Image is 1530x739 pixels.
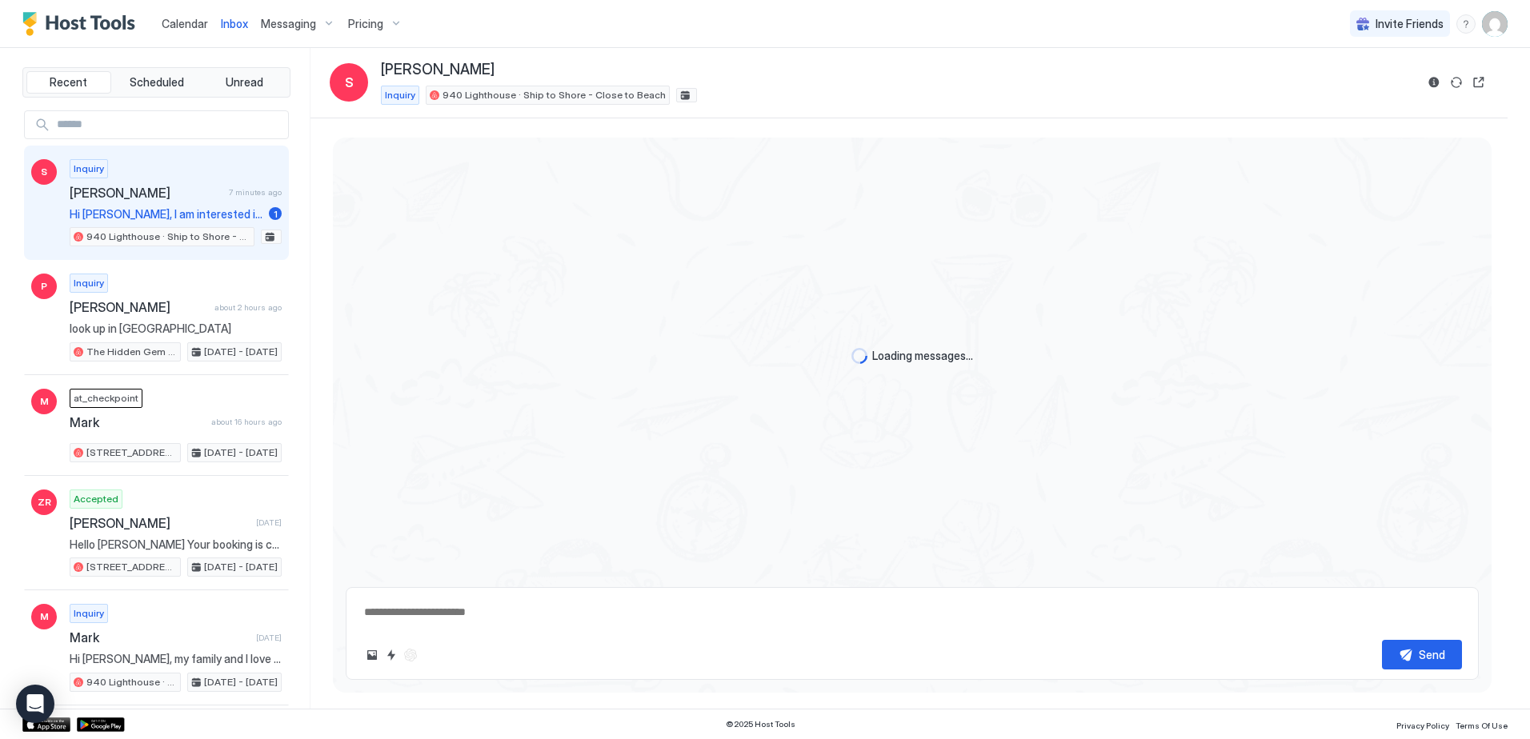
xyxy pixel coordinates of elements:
[86,345,177,359] span: The Hidden Gem @ [GEOGRAPHIC_DATA]
[1376,17,1444,31] span: Invite Friends
[204,345,278,359] span: [DATE] - [DATE]
[70,185,222,201] span: [PERSON_NAME]
[22,67,290,98] div: tab-group
[38,495,51,509] span: ZR
[41,279,47,294] span: P
[226,75,263,90] span: Unread
[86,230,250,244] span: 940 Lighthouse · Ship to Shore - Close to Beach
[70,299,208,315] span: [PERSON_NAME]
[726,719,795,729] span: © 2025 Host Tools
[1456,716,1508,733] a: Terms Of Use
[202,71,286,94] button: Unread
[50,111,288,138] input: Input Field
[1419,646,1445,663] div: Send
[40,609,49,624] span: M
[211,417,282,427] span: about 16 hours ago
[162,15,208,32] a: Calendar
[77,717,125,732] a: Google Play Store
[50,75,87,90] span: Recent
[256,633,282,643] span: [DATE]
[70,652,282,666] span: Hi [PERSON_NAME], my family and I love your place but it’s quite a bit above our budget because w...
[221,17,248,30] span: Inbox
[70,515,250,531] span: [PERSON_NAME]
[74,276,104,290] span: Inquiry
[443,88,666,102] span: 940 Lighthouse · Ship to Shore - Close to Beach
[74,162,104,176] span: Inquiry
[1456,721,1508,730] span: Terms Of Use
[16,685,54,723] div: Open Intercom Messenger
[41,165,47,179] span: S
[221,15,248,32] a: Inbox
[348,17,383,31] span: Pricing
[86,675,177,689] span: 940 Lighthouse · Ship to Shore - Close to Beach
[1424,73,1444,92] button: Reservation information
[1469,73,1488,92] button: Open reservation
[74,606,104,621] span: Inquiry
[1396,716,1449,733] a: Privacy Policy
[70,322,282,336] span: look up in [GEOGRAPHIC_DATA]
[114,71,199,94] button: Scheduled
[204,445,278,460] span: [DATE] - [DATE]
[872,349,973,363] span: Loading messages...
[26,71,111,94] button: Recent
[382,645,401,665] button: Quick reply
[1396,721,1449,730] span: Privacy Policy
[1456,14,1476,34] div: menu
[1382,640,1462,669] button: Send
[70,207,262,222] span: Hi [PERSON_NAME], I am interested in this Airbnb. My son attends school in [GEOGRAPHIC_DATA]. Wan...
[214,302,282,313] span: about 2 hours ago
[130,75,184,90] span: Scheduled
[162,17,208,30] span: Calendar
[74,391,138,405] span: at_checkpoint
[86,445,177,460] span: [STREET_ADDRESS] · [PERSON_NAME] Toes & Salty Kisses- Sleeps 4 - Close Beach
[362,645,382,665] button: Upload image
[345,73,354,92] span: S
[261,17,316,31] span: Messaging
[22,717,70,732] a: App Store
[229,187,282,198] span: 7 minutes ago
[1447,73,1466,92] button: Sync reservation
[74,492,118,506] span: Accepted
[381,61,495,79] span: [PERSON_NAME]
[385,88,415,102] span: Inquiry
[1482,11,1508,37] div: User profile
[204,675,278,689] span: [DATE] - [DATE]
[70,629,250,645] span: Mark
[70,414,205,430] span: Mark
[256,517,282,528] span: [DATE]
[274,208,278,220] span: 1
[70,537,282,552] span: Hello [PERSON_NAME] Your booking is confirmed. We look forward to having you! The day before you ...
[22,12,142,36] a: Host Tools Logo
[86,560,177,574] span: [STREET_ADDRESS] · [PERSON_NAME] Toes & Salty Kisses- Sleeps 4 - Close Beach
[40,394,49,409] span: M
[851,348,867,364] div: loading
[204,560,278,574] span: [DATE] - [DATE]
